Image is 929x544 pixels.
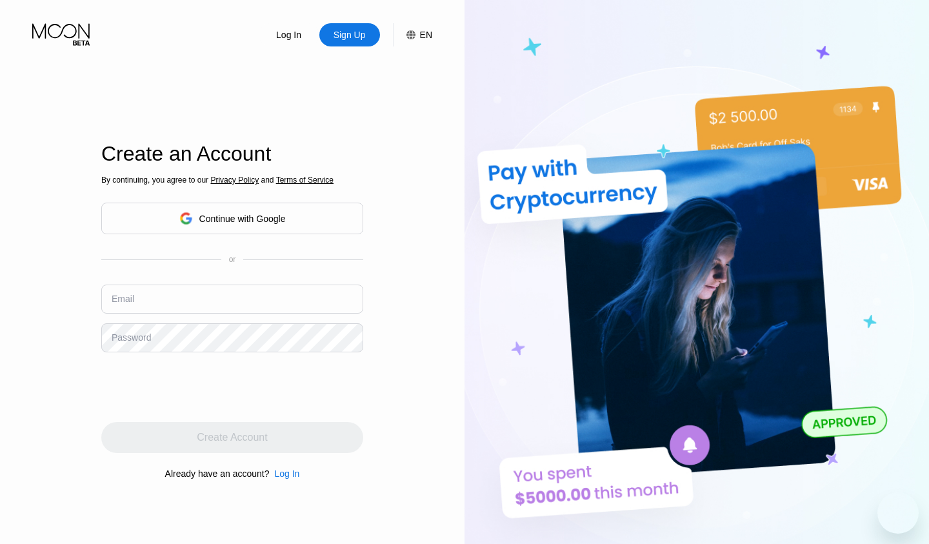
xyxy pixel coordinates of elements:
div: Sign Up [319,23,380,46]
div: EN [393,23,432,46]
div: Log In [269,468,299,479]
span: Privacy Policy [210,176,259,185]
div: Sign Up [332,28,367,41]
div: Continue with Google [199,214,286,224]
div: Log In [275,28,303,41]
div: By continuing, you agree to our [101,176,363,185]
iframe: reCAPTCHA [101,362,297,412]
div: Log In [274,468,299,479]
div: EN [420,30,432,40]
span: and [259,176,276,185]
div: Password [112,332,151,343]
div: Create an Account [101,142,363,166]
iframe: 启动消息传送窗口的按钮 [877,492,919,534]
div: Already have an account? [165,468,270,479]
div: Continue with Google [101,203,363,234]
div: or [229,255,236,264]
div: Log In [259,23,319,46]
div: Email [112,294,134,304]
span: Terms of Service [276,176,334,185]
